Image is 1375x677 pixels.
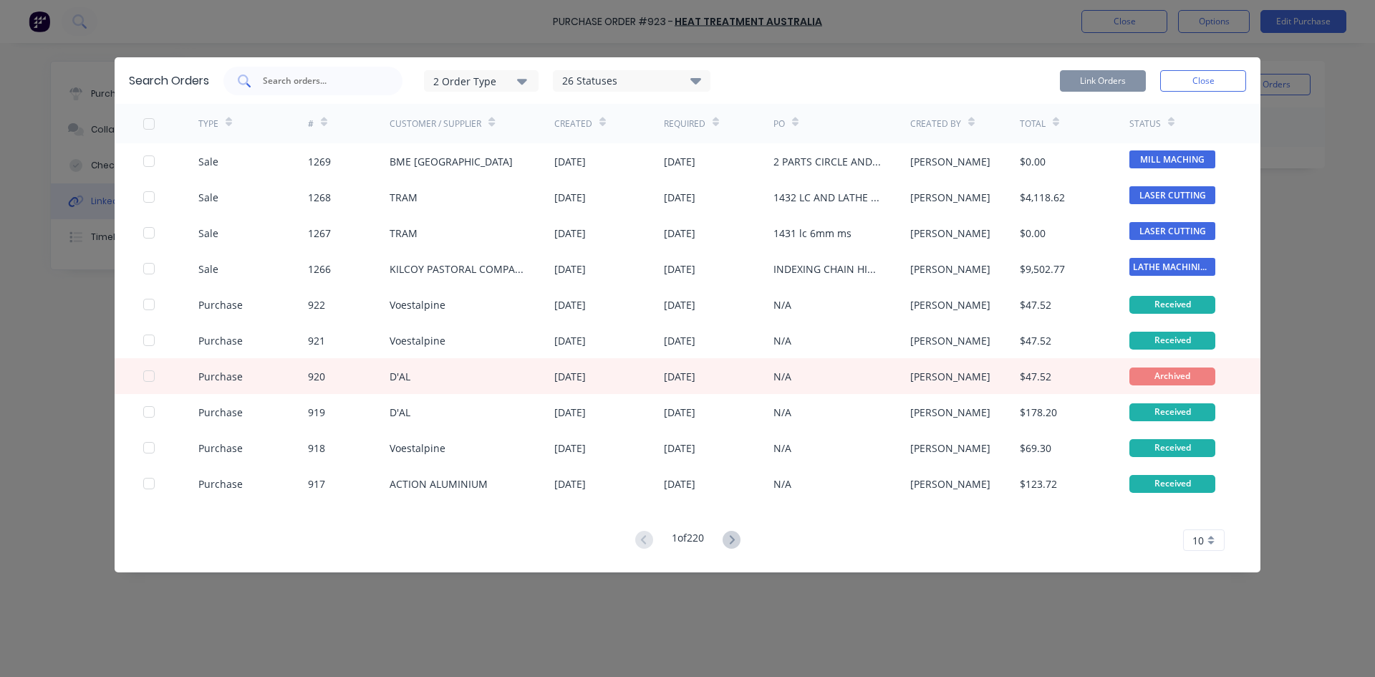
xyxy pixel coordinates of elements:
div: Voestalpine [390,333,445,348]
div: N/A [773,405,791,420]
div: Created [554,117,592,130]
div: Customer / Supplier [390,117,481,130]
div: [DATE] [664,441,695,456]
div: 2 Order Type [433,73,529,88]
span: MILL MACHING [1129,150,1215,168]
span: LATHE MACHINING [1129,258,1215,276]
div: 917 [308,476,325,491]
div: [PERSON_NAME] [910,190,990,205]
div: 1267 [308,226,331,241]
div: INDEXING CHAIN HIDE PULLER [773,261,882,277]
div: [DATE] [554,441,586,456]
div: Archived [1129,368,1215,385]
div: D'AL [390,369,410,384]
div: $69.30 [1020,441,1051,456]
div: 919 [308,405,325,420]
div: ACTION ALUMINIUM [390,476,488,491]
div: TRAM [390,190,418,205]
div: [PERSON_NAME] [910,154,990,169]
div: Voestalpine [390,441,445,456]
div: $4,118.62 [1020,190,1065,205]
input: Search orders... [261,74,380,88]
div: [PERSON_NAME] [910,441,990,456]
div: [PERSON_NAME] [910,226,990,241]
div: 1269 [308,154,331,169]
div: [DATE] [664,190,695,205]
div: Received [1129,475,1215,493]
div: Purchase [198,333,243,348]
div: Required [664,117,705,130]
div: 920 [308,369,325,384]
div: [PERSON_NAME] [910,261,990,277]
div: Sale [198,261,218,277]
div: 1432 LC AND LATHE WORK [773,190,882,205]
div: [DATE] [554,226,586,241]
div: Sale [198,190,218,205]
div: [DATE] [664,226,695,241]
div: 26 Statuses [554,73,710,89]
div: $178.20 [1020,405,1057,420]
div: [PERSON_NAME] [910,405,990,420]
div: N/A [773,369,791,384]
div: [DATE] [554,190,586,205]
div: $123.72 [1020,476,1057,491]
div: [PERSON_NAME] [910,369,990,384]
div: [DATE] [664,369,695,384]
div: Total [1020,117,1046,130]
div: Received [1129,439,1215,457]
div: N/A [773,476,791,491]
div: [DATE] [554,369,586,384]
div: Purchase [198,441,243,456]
div: $47.52 [1020,333,1051,348]
div: $0.00 [1020,226,1046,241]
div: $47.52 [1020,369,1051,384]
div: Received [1129,296,1215,314]
div: Sale [198,226,218,241]
div: [DATE] [664,297,695,312]
div: 1431 lc 6mm ms [773,226,851,241]
div: [DATE] [664,476,695,491]
span: LASER CUTTING [1129,222,1215,240]
div: 918 [308,441,325,456]
div: N/A [773,297,791,312]
div: Status [1129,117,1161,130]
span: 10 [1192,533,1204,548]
div: [DATE] [664,333,695,348]
div: [DATE] [554,333,586,348]
div: [DATE] [554,476,586,491]
div: 1268 [308,190,331,205]
div: [DATE] [664,154,695,169]
div: Created By [910,117,961,130]
div: $9,502.77 [1020,261,1065,277]
div: PO [773,117,785,130]
div: [DATE] [554,261,586,277]
div: N/A [773,441,791,456]
div: [PERSON_NAME] [910,333,990,348]
div: 1 of 220 [672,530,704,551]
div: D'AL [390,405,410,420]
div: [DATE] [554,405,586,420]
div: 921 [308,333,325,348]
div: [PERSON_NAME] [910,476,990,491]
div: # [308,117,314,130]
div: [DATE] [554,154,586,169]
button: Close [1160,70,1246,92]
div: $0.00 [1020,154,1046,169]
div: [PERSON_NAME] [910,297,990,312]
div: Purchase [198,297,243,312]
div: [DATE] [554,297,586,312]
div: Purchase [198,405,243,420]
div: 1266 [308,261,331,277]
div: Sale [198,154,218,169]
div: 922 [308,297,325,312]
div: TRAM [390,226,418,241]
div: $47.52 [1020,297,1051,312]
button: Link Orders [1060,70,1146,92]
button: 2 Order Type [424,70,539,92]
div: Voestalpine [390,297,445,312]
div: [DATE] [664,405,695,420]
div: TYPE [198,117,218,130]
div: [DATE] [664,261,695,277]
div: KILCOY PASTORAL COMPANY LIMITED [390,261,526,277]
div: BME [GEOGRAPHIC_DATA] [390,154,513,169]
